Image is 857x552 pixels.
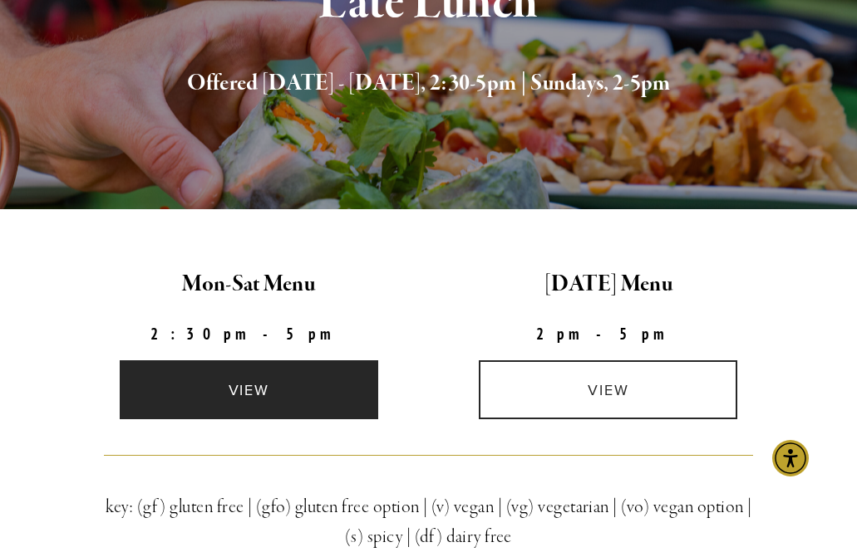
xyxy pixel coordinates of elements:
[536,324,681,344] strong: 2pm-5pm
[479,360,737,419] a: view
[443,267,775,302] h2: [DATE] Menu
[120,360,378,419] a: view
[772,440,809,476] div: Accessibility Menu
[104,66,753,101] h2: Offered [DATE] - [DATE], 2:30-5pm | Sundays, 2-5pm
[104,492,753,552] h3: key: (gf) gluten free | (gfo) gluten free option | (v) vegan | (vg) vegetarian | (vo) vegan optio...
[150,324,348,344] strong: 2:30pm-5pm
[83,267,415,302] h2: Mon-Sat Menu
